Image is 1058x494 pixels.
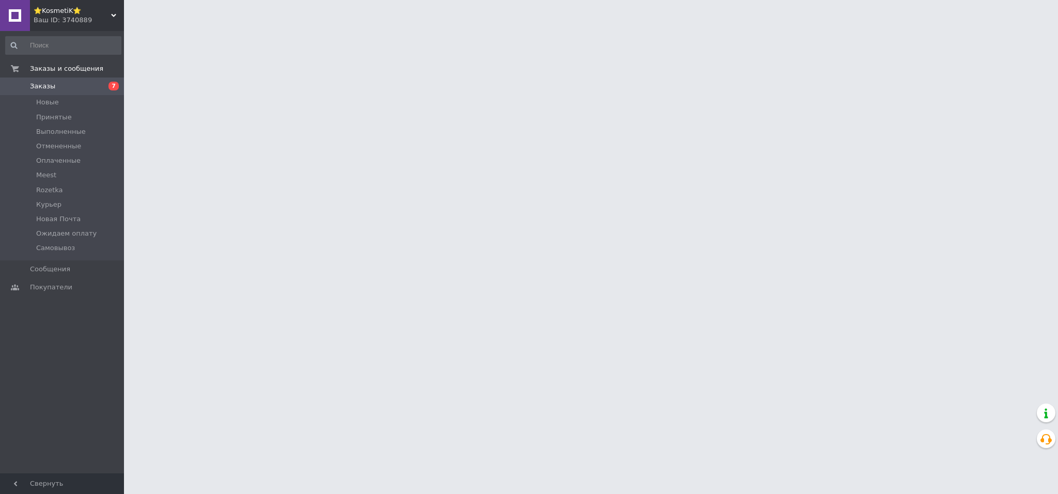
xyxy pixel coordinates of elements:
[36,127,86,136] span: Выполненные
[30,82,55,91] span: Заказы
[36,243,75,253] span: Самовывоз
[36,98,59,107] span: Новые
[34,16,124,25] div: Ваш ID: 3740889
[36,142,81,151] span: Отмененные
[36,156,81,165] span: Оплаченные
[30,265,70,274] span: Сообщения
[30,283,72,292] span: Покупатели
[30,64,103,73] span: Заказы и сообщения
[108,82,119,90] span: 7
[34,6,111,16] span: ⭐KosmetiK⭐
[5,36,121,55] input: Поиск
[36,214,81,224] span: Новая Почта
[36,171,56,180] span: Meest
[36,200,61,209] span: Курьер
[36,229,97,238] span: Ожидаем оплату
[36,113,72,122] span: Принятые
[36,186,63,195] span: Rozetka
